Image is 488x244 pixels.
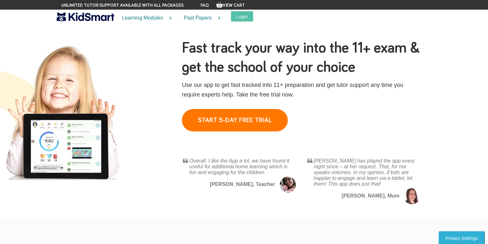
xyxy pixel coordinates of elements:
a: View Cart [216,3,245,8]
img: Awesome, 5 star, KidSmart app reviews from mothergeek [307,158,312,163]
h1: Fast track your way into the 11+ exam & get the school of your choice [182,38,421,77]
span: Unlimited tutor support available with all packages [61,2,184,9]
img: Great reviews from mums on the 11 plus questions app [280,177,296,193]
b: [PERSON_NAME], Mum [342,193,399,198]
img: Your items in the shopping basket [216,2,223,8]
p: Use our app to get fast tracked into 11+ preparation and get tutor support any time you require e... [182,80,421,99]
a: START 5-DAY FREE TRIAL [182,109,288,131]
i: Overall, I like the App a lot, we have found it useful for additional home learning which is fun ... [189,158,289,175]
img: KidSmart logo [56,11,114,22]
a: FAQ [201,3,209,8]
a: Past Papers [176,10,225,27]
img: Great reviews from mums on the 11 plus questions app [404,188,420,204]
b: [PERSON_NAME], Teacher [210,181,275,187]
a: Learning Modules [114,10,176,27]
button: Login [231,11,253,21]
img: Awesome, 5 star, KidSmart app reviews from whatmummythinks [183,158,188,163]
i: [PERSON_NAME] has played the app every night since – at her request. That, for me speaks volumes.... [314,158,415,187]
